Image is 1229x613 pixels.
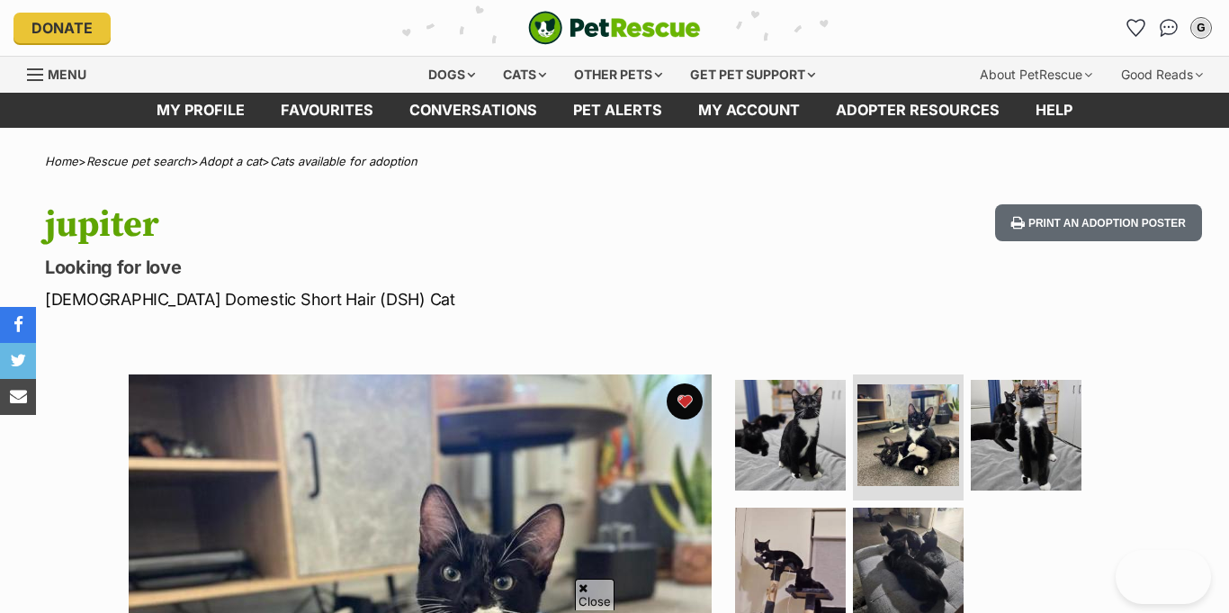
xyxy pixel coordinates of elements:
a: Menu [27,57,99,89]
div: Good Reads [1108,57,1216,93]
a: Donate [13,13,111,43]
img: logo-cat-932fe2b9b8326f06289b0f2fb663e598f794de774fb13d1741a6617ecf9a85b4.svg [528,11,701,45]
img: Photo of Jupiter [735,380,846,491]
a: My account [680,93,818,128]
div: G [1192,19,1210,37]
a: Home [45,154,78,168]
a: Adopt a cat [199,154,262,168]
ul: Account quick links [1122,14,1216,42]
div: Other pets [561,57,675,93]
button: My account [1187,14,1216,42]
a: Favourites [1122,14,1151,42]
a: Help [1018,93,1090,128]
div: About PetRescue [967,57,1105,93]
img: Photo of Jupiter [857,384,959,486]
a: Rescue pet search [86,154,191,168]
img: chat-41dd97257d64d25036548639549fe6c8038ab92f7586957e7f3b1b290dea8141.svg [1160,19,1179,37]
div: Cats [490,57,559,93]
a: Pet alerts [555,93,680,128]
p: Looking for love [45,255,750,280]
a: My profile [139,93,263,128]
a: Cats available for adoption [270,154,417,168]
span: Menu [48,67,86,82]
a: Adopter resources [818,93,1018,128]
span: Close [575,579,614,610]
img: Photo of Jupiter [971,380,1081,491]
iframe: Help Scout Beacon - Open [1116,550,1211,604]
button: favourite [667,383,703,419]
div: Get pet support [677,57,828,93]
div: Dogs [416,57,488,93]
button: Print an adoption poster [995,204,1202,241]
a: conversations [391,93,555,128]
a: Favourites [263,93,391,128]
a: Conversations [1154,14,1183,42]
a: PetRescue [528,11,701,45]
p: [DEMOGRAPHIC_DATA] Domestic Short Hair (DSH) Cat [45,287,750,311]
h1: jupiter [45,204,750,246]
